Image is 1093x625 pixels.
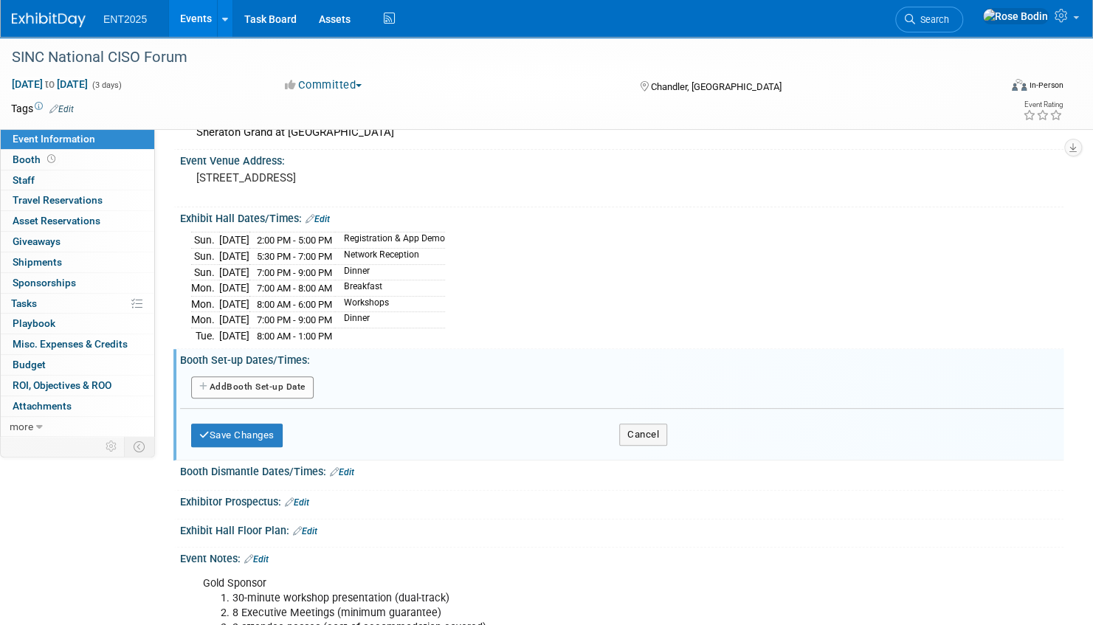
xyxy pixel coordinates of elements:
span: 7:00 PM - 9:00 PM [257,267,332,278]
td: [DATE] [219,264,249,280]
span: Tasks [11,297,37,309]
td: Toggle Event Tabs [125,437,155,456]
span: Travel Reservations [13,194,103,206]
a: Edit [244,554,269,564]
li: 8 Executive Meetings (minimum guarantee) [232,606,885,621]
a: Edit [306,214,330,224]
td: [DATE] [219,280,249,297]
td: Tue. [191,328,219,343]
span: (3 days) [91,80,122,90]
td: Registration & App Demo [335,232,445,249]
td: [DATE] [219,312,249,328]
pre: [STREET_ADDRESS] [196,171,532,184]
button: AddBooth Set-up Date [191,376,314,398]
a: Budget [1,355,154,375]
li: 30-minute workshop presentation (dual-track) [232,591,885,606]
span: 8:00 AM - 6:00 PM [257,299,332,310]
div: Booth Set-up Dates/Times: [180,349,1063,367]
a: Misc. Expenses & Credits [1,334,154,354]
span: 8:00 AM - 1:00 PM [257,331,332,342]
a: Event Information [1,129,154,149]
span: Misc. Expenses & Credits [13,338,128,350]
button: Cancel [619,424,667,446]
td: [DATE] [219,232,249,249]
span: Shipments [13,256,62,268]
a: Staff [1,170,154,190]
div: Exhibitor Prospectus: [180,491,1063,510]
span: Playbook [13,317,55,329]
a: Sponsorships [1,273,154,293]
div: Booth Dismantle Dates/Times: [180,460,1063,480]
td: [DATE] [219,328,249,343]
a: ROI, Objectives & ROO [1,376,154,396]
td: Network Reception [335,249,445,265]
a: Tasks [1,294,154,314]
td: [DATE] [219,249,249,265]
img: Format-Inperson.png [1012,79,1027,91]
div: Exhibit Hall Floor Plan: [180,519,1063,539]
button: Save Changes [191,424,283,447]
span: 7:00 AM - 8:00 AM [257,283,332,294]
a: Playbook [1,314,154,334]
span: Asset Reservations [13,215,100,227]
span: more [10,421,33,432]
span: to [43,78,57,90]
td: Mon. [191,296,219,312]
span: Sponsorships [13,277,76,289]
td: Sun. [191,264,219,280]
span: 2:00 PM - 5:00 PM [257,235,332,246]
span: Search [915,14,949,25]
span: ENT2025 [103,13,147,25]
span: Giveaways [13,235,61,247]
span: ROI, Objectives & ROO [13,379,111,391]
a: Asset Reservations [1,211,154,231]
img: Rose Bodin [982,8,1049,24]
span: 5:30 PM - 7:00 PM [257,251,332,262]
td: Workshops [335,296,445,312]
span: Attachments [13,400,72,412]
span: [DATE] [DATE] [11,77,89,91]
td: Sun. [191,232,219,249]
div: SINC National CISO Forum [7,44,974,71]
div: Event Venue Address: [180,150,1063,168]
div: Event Rating [1023,101,1063,108]
a: Edit [285,497,309,508]
td: Dinner [335,264,445,280]
td: Dinner [335,312,445,328]
a: Attachments [1,396,154,416]
td: Mon. [191,280,219,297]
img: ExhibitDay [12,13,86,27]
a: Booth [1,150,154,170]
td: Personalize Event Tab Strip [99,437,125,456]
td: Tags [11,101,74,116]
a: Search [895,7,963,32]
div: Event Format [906,77,1063,99]
a: Travel Reservations [1,190,154,210]
td: Sun. [191,249,219,265]
div: Event Notes: [180,548,1063,567]
a: more [1,417,154,437]
a: Giveaways [1,232,154,252]
span: Event Information [13,133,95,145]
span: Booth not reserved yet [44,153,58,165]
span: Budget [13,359,46,370]
a: Edit [49,104,74,114]
a: Shipments [1,252,154,272]
a: Edit [293,526,317,536]
td: Mon. [191,312,219,328]
span: Booth [13,153,58,165]
td: [DATE] [219,296,249,312]
span: Chandler, [GEOGRAPHIC_DATA] [650,81,781,92]
button: Committed [280,77,368,93]
div: Exhibit Hall Dates/Times: [180,207,1063,227]
div: In-Person [1029,80,1063,91]
a: Edit [330,467,354,477]
td: Breakfast [335,280,445,297]
div: Sheraton Grand at [GEOGRAPHIC_DATA] [191,121,1052,144]
span: 7:00 PM - 9:00 PM [257,314,332,325]
span: Staff [13,174,35,186]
